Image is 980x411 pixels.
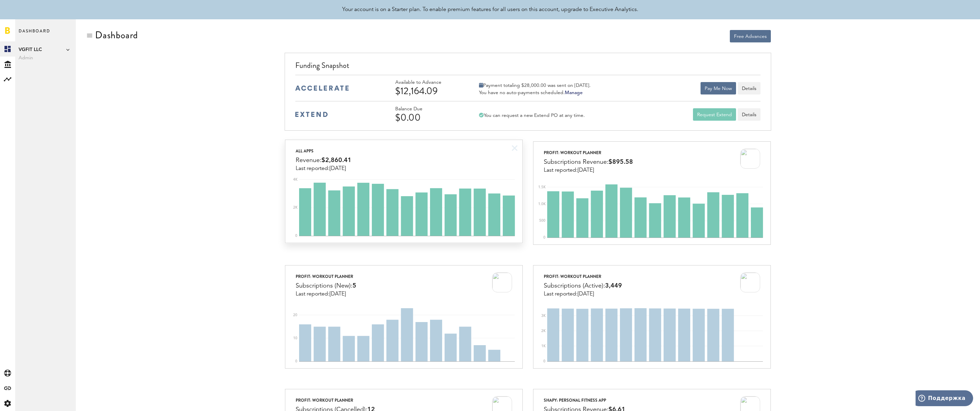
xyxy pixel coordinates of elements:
[693,108,736,121] button: Request Extend
[738,82,760,94] button: Details
[479,82,591,89] div: Payment totaling $28,000.00 was sent on [DATE].
[916,390,973,408] iframe: Открывает виджет для поиска дополнительной информации
[544,281,622,291] div: Subscriptions (Active):
[293,337,297,340] text: 10
[565,90,583,95] a: Manage
[395,106,461,112] div: Balance Due
[609,159,633,165] span: $895.58
[295,86,349,91] img: accelerate-medium-blue-logo.svg
[544,396,625,404] div: Shapy: Personal Fitness App
[740,272,760,292] img: 100x100bb_jssXdTp.jpg
[295,112,328,117] img: extend-medium-blue-logo.svg
[541,344,546,348] text: 1K
[730,30,771,42] button: Free Advances
[296,291,356,297] div: Last reported:
[296,396,375,404] div: ProFit: Workout Planner
[295,60,760,75] div: Funding Snapshot
[95,30,138,41] div: Dashboard
[492,272,512,292] img: 100x100bb_jssXdTp.jpg
[578,291,594,297] span: [DATE]
[395,80,461,86] div: Available to Advance
[296,166,351,172] div: Last reported:
[740,149,760,169] img: 100x100bb_jssXdTp.jpg
[329,291,346,297] span: [DATE]
[538,186,546,189] text: 1.5K
[295,360,297,363] text: 0
[544,167,633,173] div: Last reported:
[543,360,545,363] text: 0
[321,157,351,163] span: $2,860.41
[605,283,622,289] span: 3,449
[578,168,594,173] span: [DATE]
[19,46,72,54] span: VGFIT LLC
[541,329,546,333] text: 2K
[296,272,356,281] div: ProFit: Workout Planner
[293,206,298,209] text: 2K
[353,283,356,289] span: 5
[544,157,633,167] div: Subscriptions Revenue:
[296,281,356,291] div: Subscriptions (New):
[296,147,351,155] div: All apps
[395,86,461,97] div: $12,164.09
[395,112,461,123] div: $0.00
[293,313,297,317] text: 20
[738,108,760,121] a: Details
[544,149,633,157] div: ProFit: Workout Planner
[293,178,298,181] text: 4K
[544,272,622,281] div: ProFit: Workout Planner
[538,202,546,206] text: 1.0K
[701,82,736,94] button: Pay Me Now
[543,236,545,239] text: 0
[541,314,546,317] text: 3K
[479,90,591,96] div: You have no auto-payments scheduled.
[295,234,297,238] text: 0
[342,6,638,14] div: Your account is on a Starter plan. To enable premium features for all users on this account, upgr...
[479,112,585,119] div: You can request a new Extend PO at any time.
[539,219,545,222] text: 500
[296,155,351,166] div: Revenue:
[19,54,72,62] span: Admin
[19,27,50,41] span: Dashboard
[329,166,346,171] span: [DATE]
[544,291,622,297] div: Last reported:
